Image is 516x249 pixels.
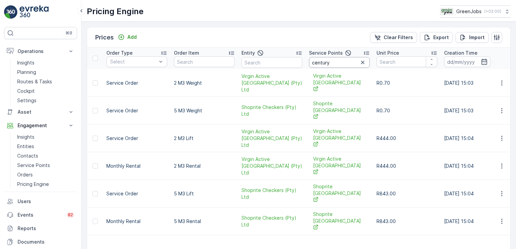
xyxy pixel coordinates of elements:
input: Search [377,56,437,67]
p: Clear Filters [384,34,413,41]
p: Monthly Rental [106,163,167,169]
p: Unit Price [377,50,399,56]
a: Contacts [15,151,77,161]
a: Virgin Active South Africa (Pty) Ltd [241,156,302,176]
a: Orders [15,170,77,179]
p: Orders [17,171,33,178]
button: Export [420,32,453,43]
p: Insights [17,134,34,140]
p: Events [18,212,62,218]
p: Export [433,34,449,41]
a: Routes & Tasks [15,77,77,86]
span: Virgin Active [GEOGRAPHIC_DATA] (Pty) Ltd [241,156,302,176]
p: Pricing Engine [87,6,144,17]
p: 5 M3 Lift [174,190,235,197]
a: Shoprite Checkers (Pty) Ltd [241,187,302,200]
span: Shoprite [GEOGRAPHIC_DATA] [313,100,366,121]
span: Virgin Active [GEOGRAPHIC_DATA] [313,128,366,148]
input: Search [309,57,370,68]
p: Service Order [106,80,167,86]
p: Entities [17,143,34,150]
p: Order Type [106,50,133,56]
a: Virgin Active South Africa (Pty) Ltd [241,128,302,148]
a: Events82 [4,208,77,222]
p: GreenJobs [456,8,482,15]
p: Service Order [106,190,167,197]
img: logo_light-DOdMpM7g.png [20,5,49,19]
a: Virgin Active South Africa (Pty) Ltd [241,73,302,93]
p: ( +02:00 ) [484,9,501,14]
a: Shoprite Century City [313,211,366,231]
p: Asset [18,109,63,115]
a: Documents [4,235,77,249]
p: Creation Time [444,50,478,56]
img: logo [4,5,18,19]
span: R843.00 [377,218,396,224]
a: Pricing Engine [15,179,77,189]
p: Import [469,34,485,41]
a: Shoprite Century City [313,183,366,204]
button: Clear Filters [370,32,417,43]
a: Shoprite Century City [313,100,366,121]
p: Routes & Tasks [17,78,52,85]
img: Green_Jobs_Logo.png [440,8,454,15]
p: Entity [241,50,255,56]
p: Service Order [106,107,167,114]
a: Insights [15,132,77,142]
p: Order Item [174,50,199,56]
p: Service Points [17,162,50,169]
p: - [492,58,494,66]
span: Shoprite [GEOGRAPHIC_DATA] [313,211,366,231]
p: 2 M3 Weight [174,80,235,86]
span: R444.00 [377,163,396,169]
input: dd/mm/yyyy [444,56,490,67]
div: Toggle Row Selected [93,163,98,169]
span: Virgin Active [GEOGRAPHIC_DATA] (Pty) Ltd [241,73,302,93]
span: R0.70 [377,108,390,113]
button: Add [115,33,139,41]
p: Settings [17,97,36,104]
p: Service Points [309,50,343,56]
p: Add [127,34,137,40]
a: Settings [15,96,77,105]
a: Entities [15,142,77,151]
span: Shoprite Checkers (Pty) Ltd [241,215,302,228]
p: 5 M3 Weight [174,107,235,114]
p: 2 M3 Lift [174,135,235,142]
span: Virgin Active [GEOGRAPHIC_DATA] (Pty) Ltd [241,128,302,148]
p: Documents [18,239,74,245]
div: Toggle Row Selected [93,80,98,86]
p: Reports [18,225,74,232]
p: Engagement [18,122,63,129]
a: Cockpit [15,86,77,96]
a: Planning [15,67,77,77]
p: Operations [18,48,63,55]
div: Toggle Row Selected [93,108,98,113]
a: Virgin Active Century City [313,73,366,93]
a: Virgin Active Century City [313,128,366,148]
a: Shoprite Checkers (Pty) Ltd [241,104,302,117]
button: Import [456,32,489,43]
p: 5 M3 Rental [174,218,235,225]
input: Search [174,56,235,67]
p: Planning [17,69,36,76]
p: Select [110,58,157,65]
div: Toggle Row Selected [93,136,98,141]
p: 82 [68,212,73,218]
p: Insights [17,59,34,66]
button: Operations [4,45,77,58]
span: R0.70 [377,80,390,86]
p: Pricing Engine [17,181,49,188]
span: R843.00 [377,191,396,196]
div: Toggle Row Selected [93,191,98,196]
button: GreenJobs(+02:00) [440,5,511,18]
p: Contacts [17,153,38,159]
div: Toggle Row Selected [93,219,98,224]
p: Service Order [106,135,167,142]
p: Users [18,198,74,205]
p: ⌘B [66,30,72,36]
a: Reports [4,222,77,235]
input: Search [241,57,302,68]
button: Engagement [4,119,77,132]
